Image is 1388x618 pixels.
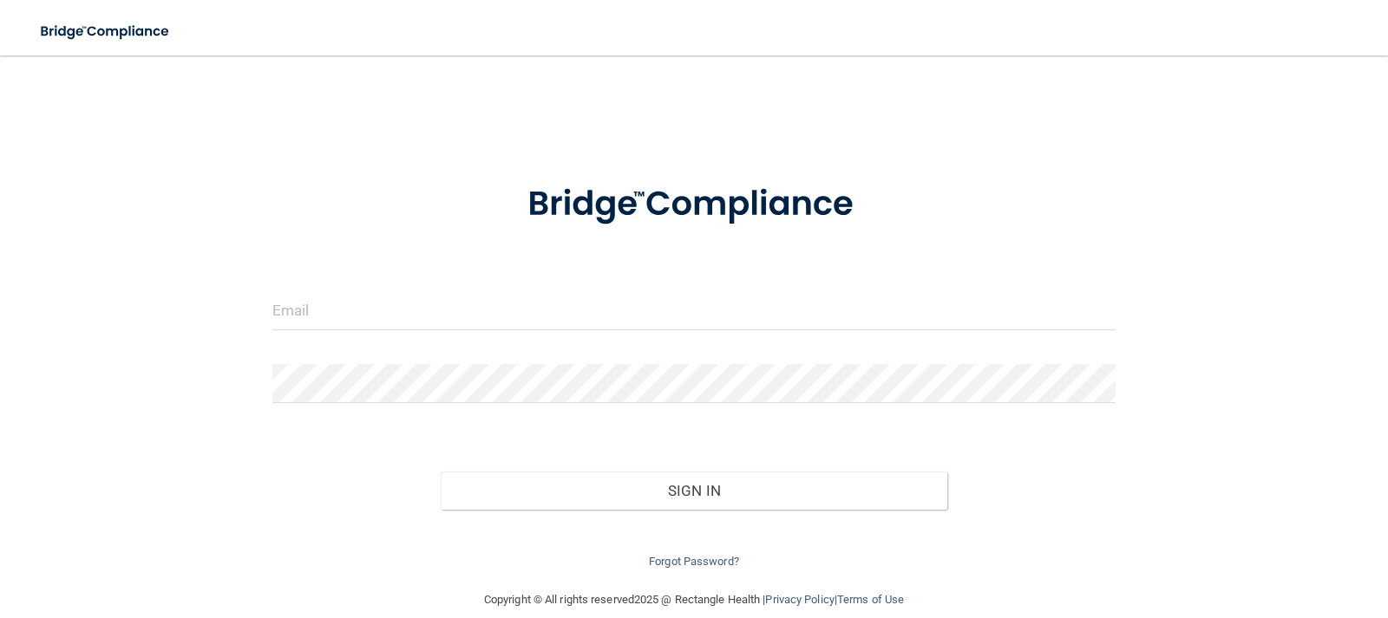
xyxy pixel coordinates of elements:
[441,472,947,510] button: Sign In
[492,159,896,250] img: bridge_compliance_login_screen.278c3ca4.svg
[837,593,904,606] a: Terms of Use
[26,14,186,49] img: bridge_compliance_login_screen.278c3ca4.svg
[272,291,1116,330] input: Email
[649,555,739,568] a: Forgot Password?
[765,593,834,606] a: Privacy Policy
